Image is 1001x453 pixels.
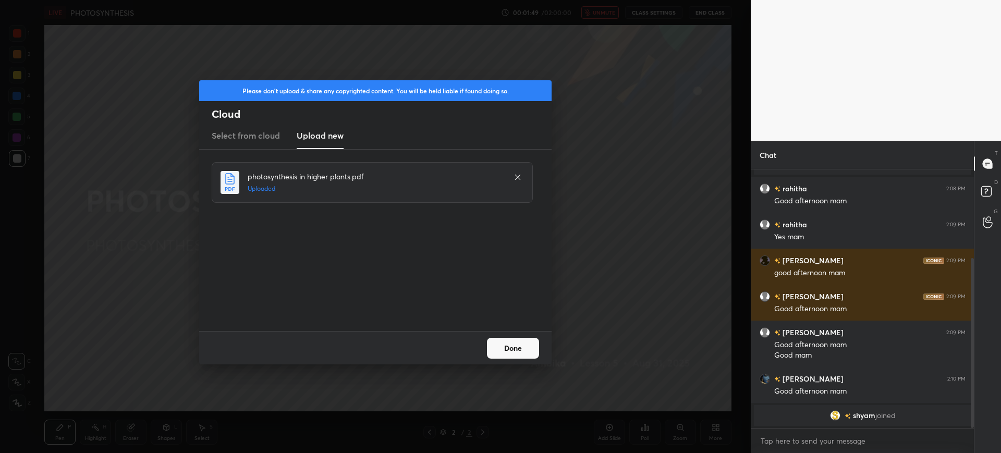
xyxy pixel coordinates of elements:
button: Done [487,338,539,359]
div: Good afternoon mam [774,386,966,397]
div: grid [751,169,974,428]
img: no-rating-badge.077c3623.svg [774,258,780,264]
div: 2:09 PM [946,293,966,300]
div: Yes mam [774,232,966,242]
img: iconic-dark.1390631f.png [923,258,944,264]
div: Good afternoon mam [774,340,966,350]
img: no-rating-badge.077c3623.svg [774,186,780,192]
div: Please don't upload & share any copyrighted content. You will be held liable if found doing so. [199,80,552,101]
img: default.png [760,183,770,194]
span: shyam [853,411,875,420]
div: 2:09 PM [946,222,966,228]
div: good afternoon mam [774,268,966,278]
img: no-rating-badge.077c3623.svg [774,294,780,300]
p: Chat [751,141,785,169]
img: 2c7571fda3654553a155629360dec176.jpg [760,374,770,384]
img: no-rating-badge.077c3623.svg [774,330,780,336]
img: default.png [760,327,770,338]
h3: Upload new [297,129,344,142]
h5: Uploaded [248,184,503,193]
h6: [PERSON_NAME] [780,373,844,384]
h2: Cloud [212,107,552,121]
img: default.png [760,291,770,302]
img: ed67a55cbe6049c98f50be3ad45903a2.jpg [760,255,770,266]
h6: [PERSON_NAME] [780,327,844,338]
h6: [PERSON_NAME] [780,255,844,266]
p: T [995,149,998,157]
img: no-rating-badge.077c3623.svg [774,376,780,382]
img: 2e373a53e42a4b549f57c4d9b1ddd513.jpg [830,410,840,421]
div: 2:08 PM [946,186,966,192]
div: 2:09 PM [946,329,966,336]
div: Good afternoon mam [774,196,966,206]
div: Good afternoon mam [774,304,966,314]
h4: photosynthesis in higher plants.pdf [248,171,503,182]
span: joined [875,411,896,420]
div: Good mam [774,350,966,361]
p: D [994,178,998,186]
h6: rohitha [780,183,807,194]
img: default.png [760,219,770,230]
img: iconic-dark.1390631f.png [923,293,944,300]
img: no-rating-badge.077c3623.svg [845,413,851,419]
p: G [994,207,998,215]
div: 2:10 PM [947,376,966,382]
img: no-rating-badge.077c3623.svg [774,222,780,228]
h6: [PERSON_NAME] [780,291,844,302]
h6: rohitha [780,219,807,230]
div: 2:09 PM [946,258,966,264]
